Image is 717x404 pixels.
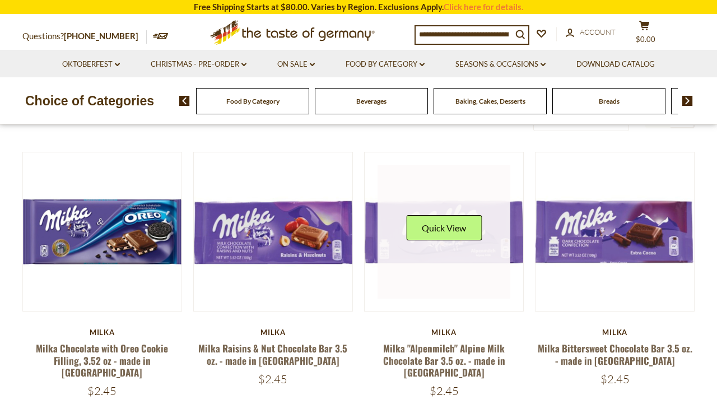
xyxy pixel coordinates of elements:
a: On Sale [277,58,315,71]
img: Milka [194,152,352,311]
p: Questions? [22,29,147,44]
a: Food By Category [346,58,425,71]
div: Milka [193,328,353,337]
a: Milka Chocolate with Oreo Cookie Filling, 3.52 oz - made in [GEOGRAPHIC_DATA] [36,341,168,379]
div: Milka [535,328,695,337]
span: $2.45 [600,372,630,386]
span: $0.00 [636,35,655,44]
a: Christmas - PRE-ORDER [151,58,246,71]
h1: Milka [22,109,49,126]
a: Account [566,26,616,39]
img: previous arrow [179,96,190,106]
span: Account [580,27,616,36]
span: $2.45 [87,384,117,398]
a: Download Catalog [576,58,655,71]
a: Milka "Alpenmilch" Alpine Milk Chocolate Bar 3.5 oz. - made in [GEOGRAPHIC_DATA] [383,341,505,379]
img: Milka [23,152,181,311]
a: Click here for details. [444,2,523,12]
a: Milka Bittersweet Chocolate Bar 3.5 oz. - made in [GEOGRAPHIC_DATA] [538,341,692,367]
div: Milka [22,328,182,337]
button: Quick View [406,215,482,240]
a: Seasons & Occasions [455,58,546,71]
div: Milka [364,328,524,337]
a: Breads [599,97,620,105]
a: [PHONE_NUMBER] [64,31,138,41]
a: Baking, Cakes, Desserts [455,97,525,105]
span: $2.45 [430,384,459,398]
a: Oktoberfest [62,58,120,71]
a: Beverages [356,97,387,105]
a: Milka Raisins & Nut Chocolate Bar 3.5 oz. - made in [GEOGRAPHIC_DATA] [198,341,347,367]
img: Milka [365,152,523,311]
a: Food By Category [226,97,280,105]
img: next arrow [682,96,693,106]
span: $2.45 [258,372,287,386]
button: $0.00 [627,20,661,48]
img: Milka [536,152,694,311]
